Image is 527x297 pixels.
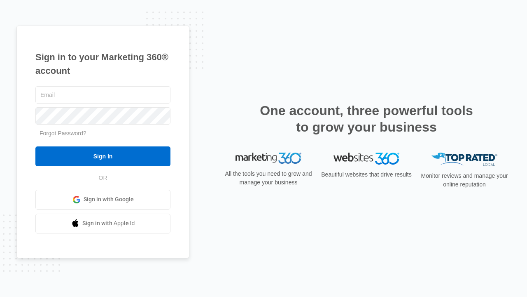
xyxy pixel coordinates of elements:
[418,172,511,189] p: Monitor reviews and manage your online reputation
[333,153,399,165] img: Websites 360
[93,174,113,182] span: OR
[35,190,170,210] a: Sign in with Google
[82,219,135,228] span: Sign in with Apple Id
[320,170,413,179] p: Beautiful websites that drive results
[431,153,497,166] img: Top Rated Local
[40,130,86,137] a: Forgot Password?
[35,50,170,78] h1: Sign in to your Marketing 360® account
[236,153,301,164] img: Marketing 360
[222,170,315,187] p: All the tools you need to grow and manage your business
[257,102,476,135] h2: One account, three powerful tools to grow your business
[84,195,134,204] span: Sign in with Google
[35,86,170,104] input: Email
[35,214,170,233] a: Sign in with Apple Id
[35,146,170,166] input: Sign In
